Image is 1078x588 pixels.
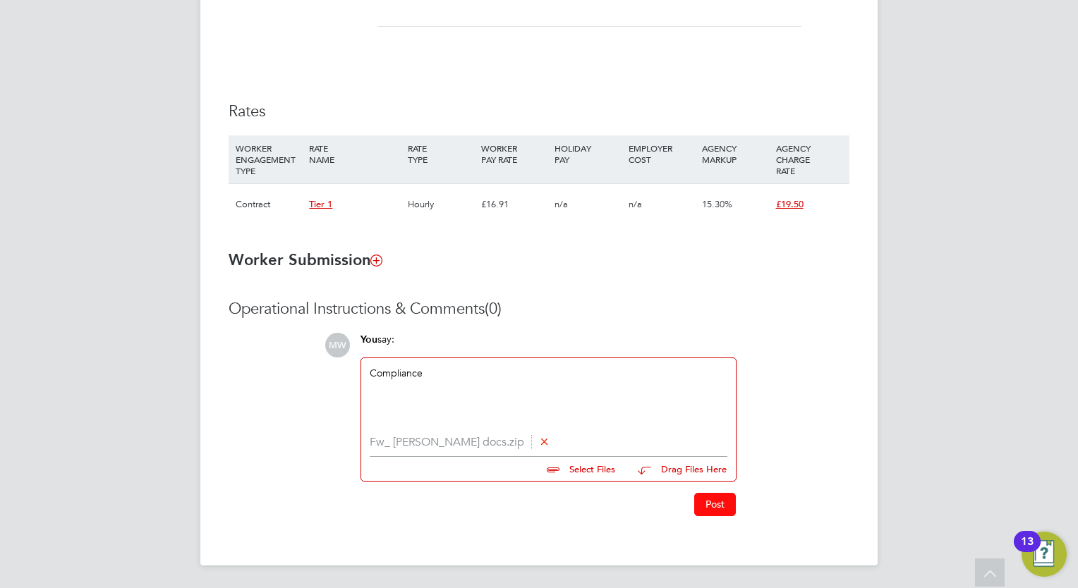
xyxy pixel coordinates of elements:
[361,333,737,357] div: say:
[370,367,727,427] div: Compliance
[629,198,642,210] span: n/a
[702,198,732,210] span: 15.30%
[555,198,568,210] span: n/a
[404,184,478,225] div: Hourly
[478,135,551,172] div: WORKER PAY RATE
[773,135,846,183] div: AGENCY CHARGE RATE
[305,135,404,172] div: RATE NAME
[229,299,849,319] h3: Operational Instructions & Comments
[404,135,478,172] div: RATE TYPE
[229,250,382,269] b: Worker Submission
[485,299,502,318] span: (0)
[1021,541,1034,560] div: 13
[776,198,804,210] span: £19.50
[232,184,305,225] div: Contract
[361,333,377,345] span: You
[370,436,727,449] li: Fw_ [PERSON_NAME] docs.zip
[551,135,624,172] div: HOLIDAY PAY
[1022,532,1067,577] button: Open Resource Center, 13 new notifications
[232,135,305,183] div: WORKER ENGAGEMENT TYPE
[325,333,350,357] span: MW
[309,198,332,210] span: Tier 1
[625,135,698,172] div: EMPLOYER COST
[694,493,736,515] button: Post
[478,184,551,225] div: £16.91
[626,455,727,484] button: Drag Files Here
[229,102,849,122] h3: Rates
[698,135,772,172] div: AGENCY MARKUP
